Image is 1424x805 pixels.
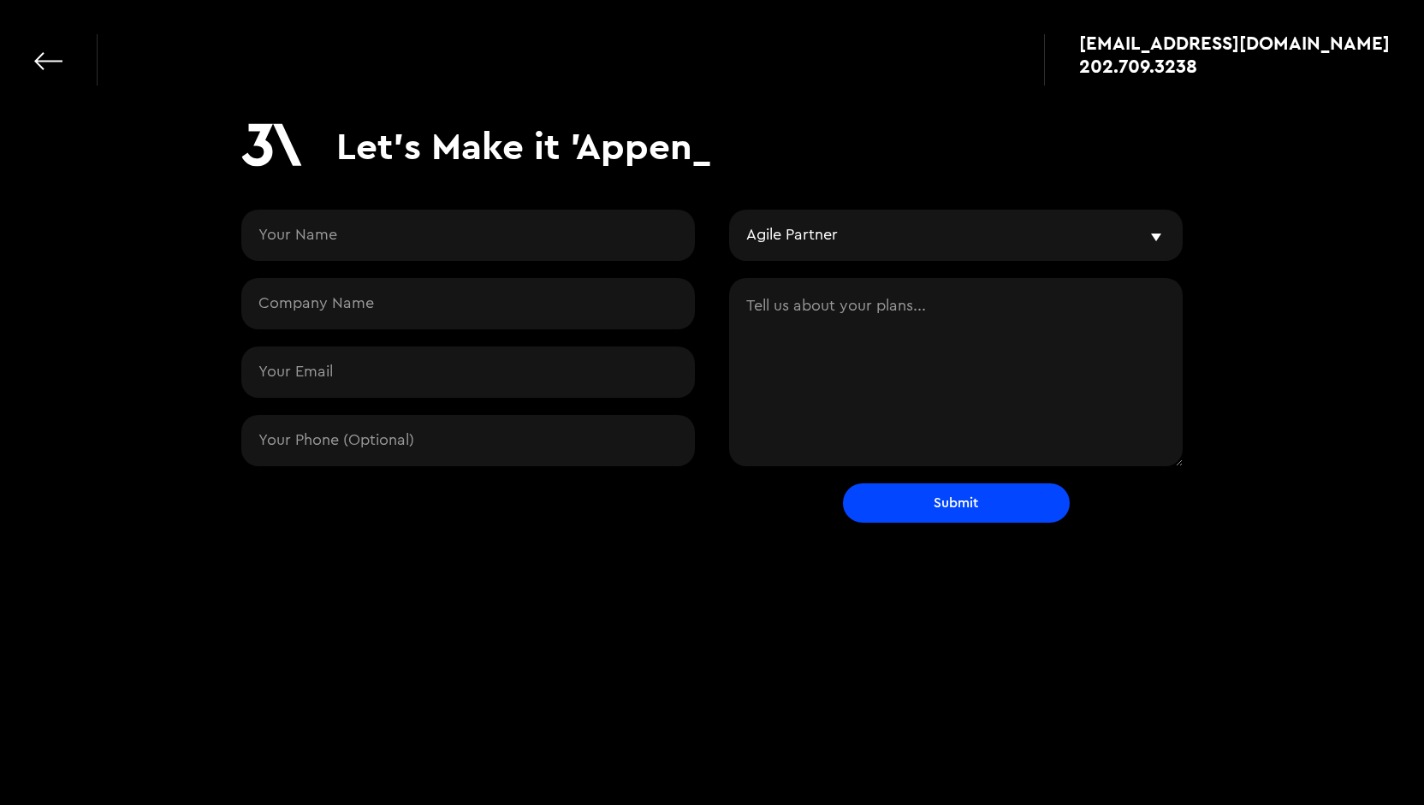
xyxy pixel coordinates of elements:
[1079,34,1390,51] a: [EMAIL_ADDRESS][DOMAIN_NAME]
[843,483,1070,523] input: Submit
[241,210,695,261] input: Your Name
[241,346,695,398] input: Your Email
[1079,57,1197,74] div: 202.709.3238
[241,210,1183,523] form: Contact Request
[1079,57,1390,74] a: 202.709.3238
[336,123,711,169] h1: Let's Make it 'Appen_
[241,415,695,466] input: Your Phone (Optional)
[241,278,695,329] input: Company Name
